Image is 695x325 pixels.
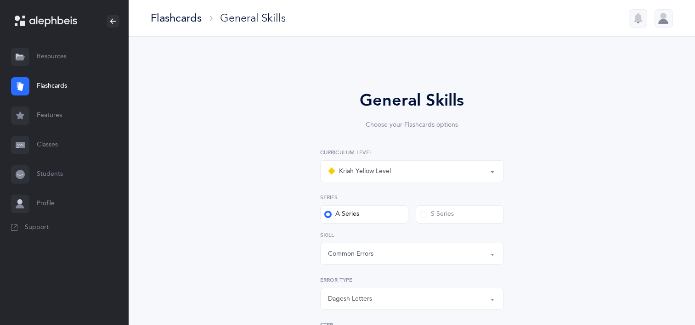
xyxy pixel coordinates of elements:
[320,288,504,310] button: Dagesh Letters
[320,276,504,284] label: Error Type
[320,231,504,239] label: Skill
[220,11,286,26] div: General Skills
[324,210,359,219] div: A Series
[420,210,454,219] div: S Series
[320,243,504,265] button: Common Errors
[25,223,49,232] span: Support
[320,193,504,202] label: Series
[294,88,530,113] div: General Skills
[328,249,373,259] div: Common Errors
[320,148,504,157] label: Curriculum Level
[328,166,391,177] div: Kriah Yellow Level
[151,11,202,26] div: Flashcards
[320,160,504,182] button: Kriah Yellow Level
[328,294,372,304] div: Dagesh Letters
[294,120,530,130] div: Choose your Flashcards options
